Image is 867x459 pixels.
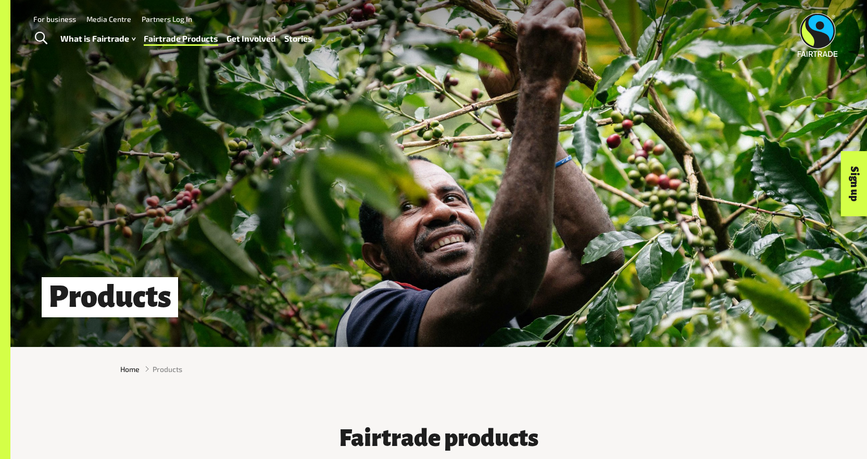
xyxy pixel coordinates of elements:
[283,425,595,451] h3: Fairtrade products
[227,31,276,46] a: Get Involved
[142,15,192,23] a: Partners Log In
[144,31,218,46] a: Fairtrade Products
[153,364,182,375] span: Products
[33,15,76,23] a: For business
[60,31,135,46] a: What is Fairtrade
[28,26,54,52] a: Toggle Search
[284,31,312,46] a: Stories
[86,15,131,23] a: Media Centre
[798,13,838,57] img: Fairtrade Australia New Zealand logo
[120,364,140,375] a: Home
[42,277,178,317] h1: Products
